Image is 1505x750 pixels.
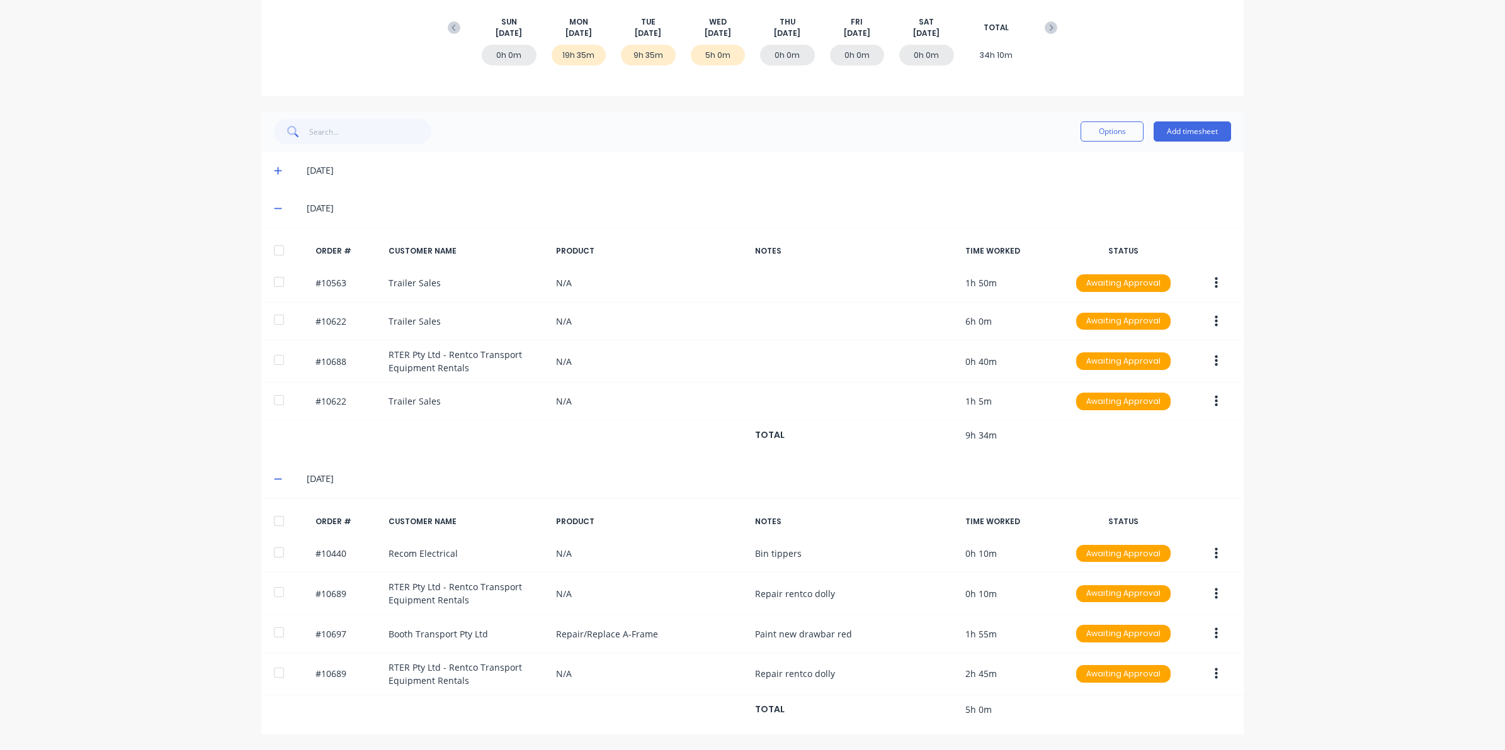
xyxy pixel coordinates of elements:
div: Awaiting Approval [1076,545,1171,562]
span: SUN [501,16,517,28]
div: Awaiting Approval [1076,274,1171,292]
div: 5h 0m [691,45,746,65]
div: TIME WORKED [965,245,1060,257]
button: Options [1081,121,1144,142]
input: Search... [309,119,432,144]
div: NOTES [755,516,955,527]
span: [DATE] [844,28,870,39]
span: [DATE] [635,28,661,39]
div: STATUS [1070,516,1177,527]
span: TUE [641,16,656,28]
div: [DATE] [307,472,1231,486]
span: FRI [851,16,863,28]
span: TOTAL [984,22,1009,33]
div: PRODUCT [556,245,745,257]
div: ORDER # [315,516,378,527]
div: 0h 0m [830,45,885,65]
span: MON [569,16,588,28]
button: Awaiting Approval [1076,392,1171,411]
button: Add timesheet [1154,121,1231,142]
div: Awaiting Approval [1076,665,1171,683]
div: Awaiting Approval [1076,393,1171,410]
div: 19h 35m [552,45,606,65]
div: PRODUCT [556,516,745,527]
div: CUSTOMER NAME [389,245,546,257]
div: STATUS [1070,245,1177,257]
button: Awaiting Approval [1076,585,1171,603]
span: [DATE] [496,28,522,39]
button: Awaiting Approval [1076,274,1171,293]
div: Awaiting Approval [1076,352,1171,370]
button: Awaiting Approval [1076,624,1171,643]
span: THU [780,16,795,28]
span: WED [709,16,727,28]
div: 0h 0m [899,45,954,65]
span: [DATE] [705,28,731,39]
div: 0h 0m [482,45,537,65]
button: Awaiting Approval [1076,664,1171,683]
div: 0h 0m [760,45,815,65]
button: Awaiting Approval [1076,312,1171,331]
span: [DATE] [565,28,592,39]
div: Awaiting Approval [1076,313,1171,330]
div: TIME WORKED [965,516,1060,527]
div: [DATE] [307,201,1231,215]
div: NOTES [755,245,955,257]
button: Awaiting Approval [1076,544,1171,563]
div: ORDER # [315,245,378,257]
div: Awaiting Approval [1076,625,1171,642]
span: [DATE] [774,28,800,39]
span: SAT [919,16,934,28]
div: CUSTOMER NAME [389,516,546,527]
div: Awaiting Approval [1076,585,1171,603]
span: [DATE] [913,28,940,39]
div: 9h 35m [621,45,676,65]
div: 34h 10m [969,45,1024,65]
button: Awaiting Approval [1076,352,1171,371]
div: [DATE] [307,164,1231,177]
